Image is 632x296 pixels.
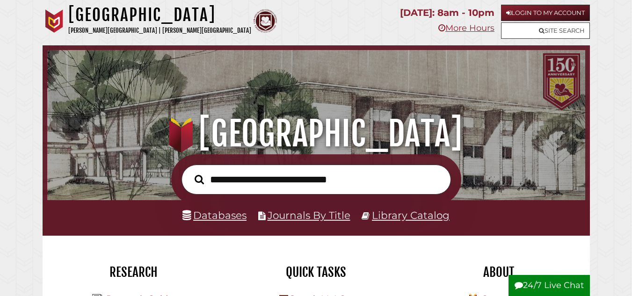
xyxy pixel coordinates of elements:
[50,264,218,280] h2: Research
[232,264,400,280] h2: Quick Tasks
[68,5,251,25] h1: [GEOGRAPHIC_DATA]
[438,23,494,33] a: More Hours
[501,22,590,39] a: Site Search
[268,209,350,221] a: Journals By Title
[190,172,209,187] button: Search
[57,113,576,154] h1: [GEOGRAPHIC_DATA]
[414,264,583,280] h2: About
[372,209,450,221] a: Library Catalog
[182,209,247,221] a: Databases
[68,25,251,36] p: [PERSON_NAME][GEOGRAPHIC_DATA] | [PERSON_NAME][GEOGRAPHIC_DATA]
[43,9,66,33] img: Calvin University
[254,9,277,33] img: Calvin Theological Seminary
[501,5,590,21] a: Login to My Account
[400,5,494,21] p: [DATE]: 8am - 10pm
[195,174,204,185] i: Search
